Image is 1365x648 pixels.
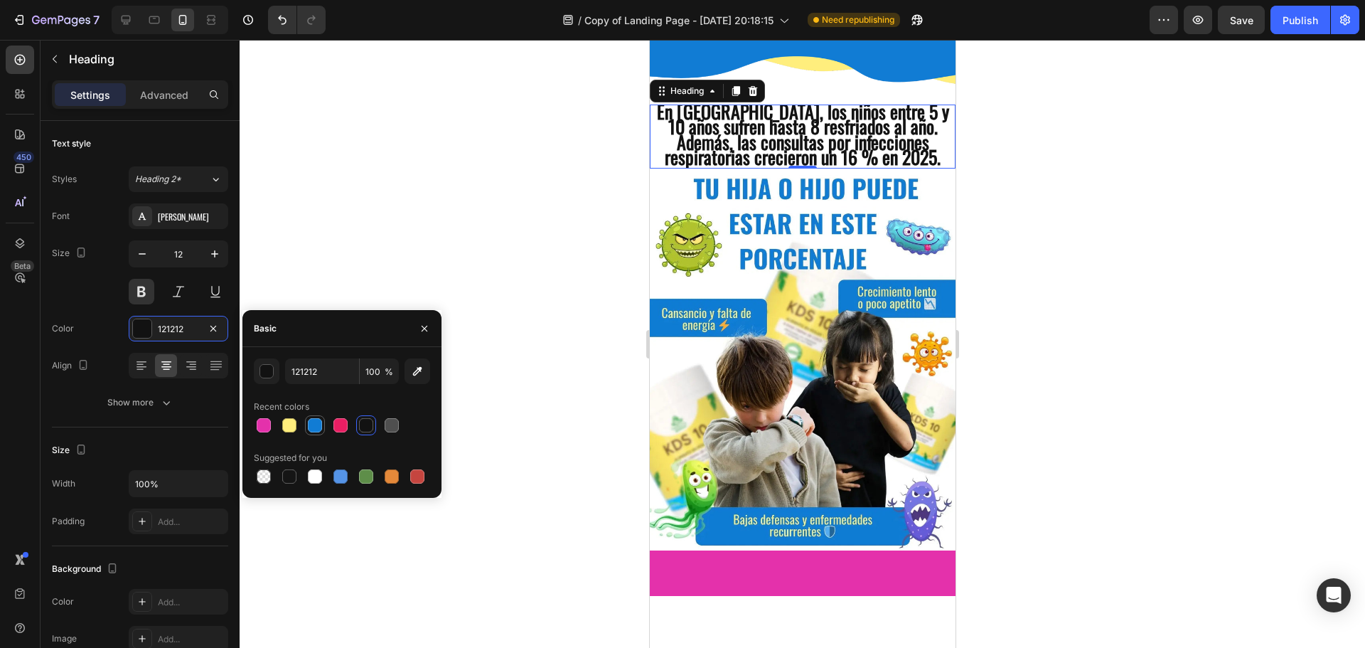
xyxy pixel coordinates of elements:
div: Image [52,632,77,645]
button: Show more [52,390,228,415]
div: Align [52,356,92,376]
p: Advanced [140,87,188,102]
span: Copy of Landing Page - [DATE] 20:18:15 [584,13,773,28]
div: Text style [52,137,91,150]
div: Styles [52,173,77,186]
div: Basic [254,322,277,335]
span: % [385,366,393,378]
div: [PERSON_NAME] [158,211,225,223]
div: Show more [107,395,173,410]
div: Size [52,244,90,263]
div: Open Intercom Messenger [1317,578,1351,612]
button: Save [1218,6,1265,34]
span: Heading 2* [135,173,181,186]
div: Suggested for you [254,452,327,464]
div: Add... [158,596,225,609]
div: Recent colors [254,400,309,413]
div: Beta [11,260,34,272]
div: Font [52,210,70,223]
div: Publish [1283,13,1318,28]
div: 121212 [158,323,199,336]
p: Heading [69,51,223,68]
input: Auto [129,471,227,496]
iframe: Design area [650,40,955,648]
span: Need republishing [822,14,894,26]
button: 7 [6,6,106,34]
input: Eg: FFFFFF [285,358,359,384]
div: Undo/Redo [268,6,326,34]
div: Add... [158,633,225,646]
div: Color [52,322,74,335]
span: / [578,13,582,28]
div: Width [52,477,75,490]
button: Heading 2* [129,166,228,192]
span: Save [1230,14,1253,26]
div: Size [52,441,90,460]
div: 450 [14,152,34,163]
p: Settings [70,87,110,102]
div: Color [52,595,74,608]
button: Publish [1270,6,1330,34]
div: Background [52,560,121,579]
p: 7 [93,11,100,28]
div: Add... [158,516,225,529]
div: Padding [52,515,85,528]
